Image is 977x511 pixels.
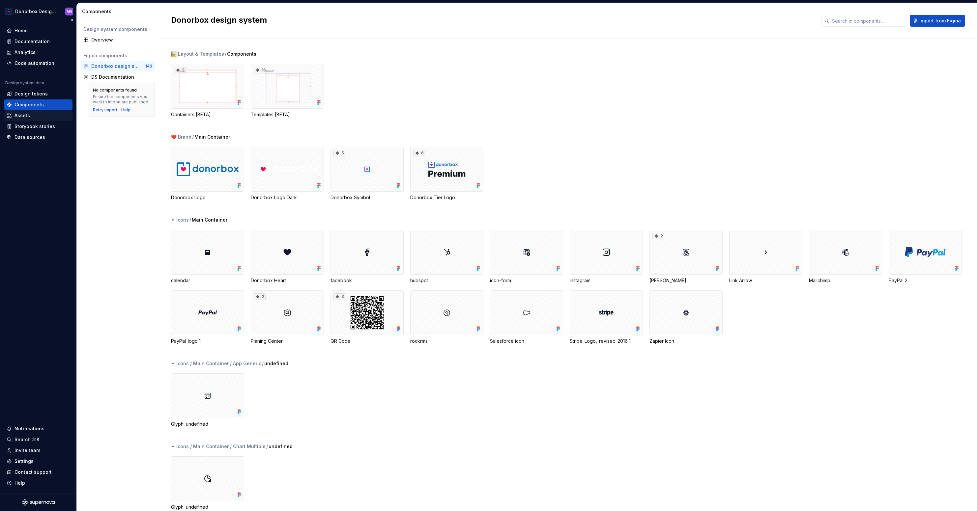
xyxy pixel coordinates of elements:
[171,373,244,427] div: Glyph: undefined
[4,36,72,47] a: Documentation
[81,35,155,45] a: Overview
[171,456,244,510] div: Glyph: undefined
[5,8,13,15] img: 17077652-375b-4f2c-92b0-528c72b71ea0.png
[262,360,264,367] span: /
[330,147,404,201] div: 5Donorbox Symbol
[189,217,191,223] span: /
[14,112,30,119] div: Assets
[82,8,156,15] div: Components
[91,37,152,43] div: Overview
[910,15,965,27] button: Import from Figma
[251,64,324,118] div: 16Templates [BETA]
[194,134,230,140] span: Main Container
[809,277,882,284] div: Mailchimp
[4,47,72,58] a: Analytics
[83,52,152,59] div: Figma components
[5,80,44,86] div: Design system data
[14,123,55,130] div: Storybook stories
[14,49,36,56] div: Analytics
[225,51,226,57] span: /
[171,230,244,284] div: calendar
[410,230,483,284] div: hubspot
[333,293,345,300] div: 3
[14,458,34,465] div: Settings
[171,360,261,367] div: ✦ Icons / Main Container / App Generic
[171,217,189,223] div: ✦ Icons
[171,277,244,284] div: calendar
[410,194,483,201] div: Donorbox Tier Logo
[4,456,72,467] a: Settings
[171,51,224,57] div: 🖼️ Layout & Templates
[410,338,483,344] div: rockrms
[889,230,962,284] div: PayPal 2
[254,67,267,73] div: 16
[4,478,72,488] button: Help
[1,4,75,18] button: Donorbox Design SystemMV
[570,338,643,344] div: Stripe_Logo,_revised_2016 1
[145,64,152,69] div: 148
[171,421,244,427] div: Glyph: undefined
[333,150,345,156] div: 5
[93,107,117,113] button: Retry import
[14,436,40,443] div: Search ⌘K
[93,88,137,93] div: No components found
[81,72,155,82] a: DS Documentation
[251,338,324,344] div: Planing Center
[330,338,404,344] div: QR Code
[330,194,404,201] div: Donorbox Symbol
[330,290,404,344] div: 3QR Code
[729,230,802,284] div: Link Arrow
[4,58,72,68] a: Code automation
[67,15,76,25] button: Collapse sidebar
[490,338,563,344] div: Salesforce icon
[227,51,256,57] span: Components
[4,445,72,456] a: Invite team
[649,290,723,344] div: Zapier Icon
[171,338,244,344] div: PayPal_logo 1
[251,147,324,201] div: Donorbox Logo Dark
[4,132,72,143] a: Data sources
[4,121,72,132] a: Storybook stories
[264,360,288,367] span: undefined
[14,38,50,45] div: Documentation
[4,99,72,110] a: Components
[4,25,72,36] a: Home
[14,60,54,67] div: Code automation
[490,290,563,344] div: Salesforce icon
[649,338,723,344] div: Zapier Icon
[570,277,643,284] div: instagram
[121,107,130,113] div: Help
[269,443,293,450] span: undefined
[649,277,723,284] div: [PERSON_NAME]
[171,443,266,450] div: ✦ Icons / Main Container / Chart Multiple
[171,111,244,118] div: Containers [BETA]
[14,425,44,432] div: Notifications
[171,504,244,510] div: Glyph: undefined
[171,290,244,344] div: PayPal_logo 1
[490,277,563,284] div: icon-form
[254,293,266,300] div: 2
[652,233,664,239] div: 2
[22,499,55,506] svg: Supernova Logo
[330,277,404,284] div: facebook
[14,101,44,108] div: Components
[251,230,324,284] div: Donorbox Heart
[889,277,962,284] div: PayPal 2
[649,230,723,284] div: 2[PERSON_NAME]
[67,9,72,14] div: MV
[171,134,191,140] div: ❤️ Brand
[171,147,244,201] div: Donorbox Logo
[4,467,72,477] button: Contact support
[14,480,25,486] div: Help
[809,230,882,284] div: Mailchimp
[4,423,72,434] button: Notifications
[14,134,45,141] div: Data sources
[729,277,802,284] div: Link Arrow
[174,67,186,73] div: 2
[93,94,151,105] div: Ensure the components you want to import are published.
[91,74,134,80] div: DS Documentation
[14,91,48,97] div: Design tokens
[171,64,244,118] div: 2Containers [BETA]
